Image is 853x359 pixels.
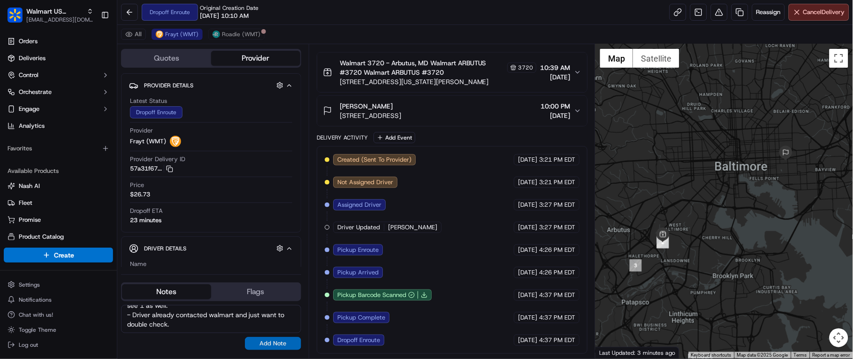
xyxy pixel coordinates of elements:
[340,111,401,120] span: [STREET_ADDRESS]
[19,105,39,113] span: Engage
[4,34,113,49] a: Orders
[518,313,537,322] span: [DATE]
[122,284,211,299] button: Notes
[337,246,379,254] span: Pickup Enroute
[200,12,249,20] span: [DATE] 10:10 AM
[19,37,38,46] span: Orders
[4,141,113,156] div: Favorites
[657,236,669,248] div: 2
[130,137,166,146] span: Frayt (WMT)
[4,212,113,227] button: Promise
[4,51,113,66] a: Deliveries
[317,53,587,92] button: Walmart 3720 - Arbutus, MD Walmart ARBUTUS #3720 Walmart ARBUTUS #37203720[STREET_ADDRESS][US_STA...
[541,101,570,111] span: 10:00 PM
[89,136,151,146] span: API Documentation
[152,29,203,40] button: Frayt (WMT)
[19,216,41,224] span: Promise
[9,9,28,28] img: Nash
[76,133,154,149] a: 💻API Documentation
[19,182,40,190] span: Nash AI
[317,134,368,141] div: Delivery Activity
[8,216,109,224] a: Promise
[4,195,113,211] button: Fleet
[518,246,537,254] span: [DATE]
[93,159,114,166] span: Pylon
[130,97,167,105] span: Latest Status
[130,207,163,215] span: Dropoff ETA
[19,281,40,289] span: Settings
[518,268,537,277] span: [DATE]
[19,199,32,207] span: Fleet
[539,313,575,322] span: 4:37 PM EDT
[518,156,537,164] span: [DATE]
[317,96,587,126] button: [PERSON_NAME][STREET_ADDRESS]10:00 PM[DATE]
[130,260,146,268] span: Name
[539,291,575,299] span: 4:37 PM EDT
[121,305,301,333] textarea: Caller Details: Driver Reason for call: Just checking for item quantity Resolution: Advised to co...
[66,159,114,166] a: Powered byPylon
[518,223,537,232] span: [DATE]
[130,216,161,225] div: 23 minutes
[830,49,848,68] button: Toggle fullscreen view
[518,291,537,299] span: [DATE]
[156,31,163,38] img: frayt-logo.jpeg
[130,190,150,199] span: $26.73
[200,4,259,12] span: Original Creation Date
[691,352,731,359] button: Keyboard shortcuts
[794,352,807,358] a: Terms (opens in new tab)
[388,223,437,232] span: [PERSON_NAME]
[26,16,93,23] span: [EMAIL_ADDRESS][DOMAIN_NAME]
[4,118,113,133] a: Analytics
[130,155,185,164] span: Provider Delivery ID
[630,259,642,272] div: 3
[595,347,679,359] div: Last Updated: 3 minutes ago
[539,268,575,277] span: 4:26 PM EDT
[4,179,113,194] button: Nash AI
[4,338,113,351] button: Log out
[130,164,173,173] button: 57a31f67...
[129,78,293,93] button: Provider Details
[539,223,575,232] span: 3:27 PM EDT
[130,181,144,189] span: Price
[600,49,633,68] button: Show street map
[19,233,64,241] span: Product Catalog
[539,178,575,187] span: 3:21 PM EDT
[337,268,379,277] span: Pickup Arrived
[4,293,113,306] button: Notifications
[598,346,629,359] img: Google
[4,229,113,244] button: Product Catalog
[518,336,537,344] span: [DATE]
[54,250,74,260] span: Create
[144,82,193,89] span: Provider Details
[539,156,575,164] span: 3:21 PM EDT
[122,51,211,66] button: Quotes
[518,178,537,187] span: [DATE]
[26,7,83,16] button: Walmart US Stores
[129,241,293,256] button: Driver Details
[539,246,575,254] span: 4:26 PM EDT
[24,61,169,70] input: Got a question? Start typing here...
[211,51,300,66] button: Provider
[8,8,23,23] img: Walmart US Stores
[4,248,113,263] button: Create
[130,126,153,135] span: Provider
[803,8,845,16] span: Cancel Delivery
[19,296,52,304] span: Notifications
[211,284,300,299] button: Flags
[19,311,53,319] span: Chat with us!
[541,111,570,120] span: [DATE]
[144,245,186,252] span: Driver Details
[9,137,17,145] div: 📗
[4,323,113,336] button: Toggle Theme
[337,178,393,187] span: Not Assigned Driver
[4,308,113,321] button: Chat with us!
[340,101,393,111] span: [PERSON_NAME]
[208,29,265,40] button: Roadie (WMT)
[19,88,52,96] span: Orchestrate
[540,63,570,72] span: 10:39 AM
[337,291,415,299] button: Pickup Barcode Scanned
[8,182,109,190] a: Nash AI
[373,132,415,143] button: Add Event
[213,31,220,38] img: roadie-logo-v2.jpg
[19,341,38,349] span: Log out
